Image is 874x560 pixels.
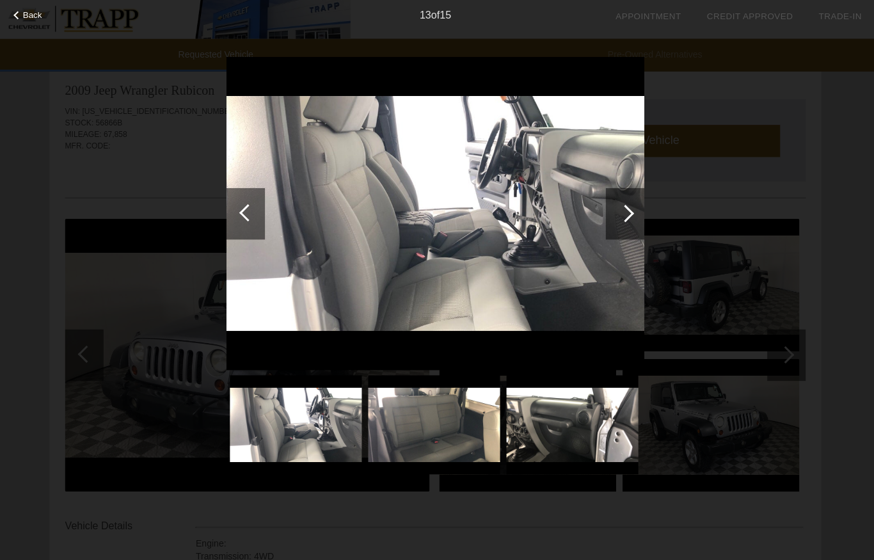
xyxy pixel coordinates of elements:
a: Credit Approved [707,14,793,24]
span: 13 [422,12,433,23]
a: Appointment [616,14,681,24]
span: Back [27,13,46,22]
img: 15.jpg [508,376,639,474]
img: 14.jpg [370,376,502,474]
span: 15 [441,12,453,23]
a: Trade-In [818,14,861,24]
img: 13.jpg [233,376,364,474]
img: 13.jpg [229,59,645,371]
